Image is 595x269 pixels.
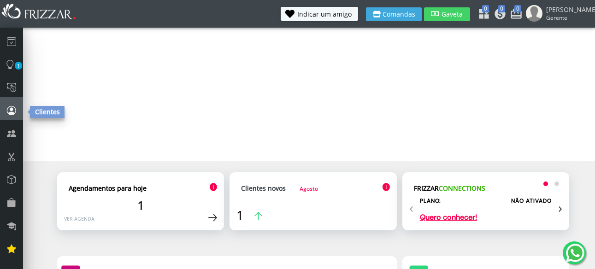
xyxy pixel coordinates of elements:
[236,207,243,223] span: 1
[241,184,286,193] strong: Clientes novos
[241,184,318,193] a: Clientes novosAgosto
[382,183,390,192] img: Ícone de informação
[137,197,144,214] span: 1
[477,7,487,22] a: 0
[281,7,358,21] button: Indicar um amigo
[208,214,217,222] img: Ícone de seta para a direita
[366,7,422,21] button: Comandas
[383,11,415,18] span: Comandas
[441,11,464,18] span: Gaveta
[414,184,485,193] strong: FRIZZAR
[69,184,147,193] strong: Agendamentos para hoje
[297,11,352,18] span: Indicar um amigo
[420,197,442,205] h2: Plano:
[420,214,477,221] a: Quero conhecer!
[498,5,505,12] span: 0
[409,198,413,217] span: Previous
[209,183,217,192] img: Ícone de informação
[494,7,503,22] a: 0
[511,197,552,205] label: NÃO ATIVADO
[526,5,590,23] a: [PERSON_NAME] Gerente
[424,7,470,21] button: Gaveta
[558,198,562,217] span: Next
[254,212,262,220] img: Ícone de seta para a cima
[546,5,588,14] span: [PERSON_NAME]
[510,7,519,22] a: 0
[236,207,262,223] a: 1
[30,106,65,118] div: Clientes
[546,14,588,22] span: Gerente
[482,5,489,12] span: 0
[300,185,318,193] span: Agosto
[15,62,22,70] span: 1
[439,184,485,193] span: CONNECTIONS
[514,5,521,12] span: 0
[564,242,586,264] img: whatsapp.png
[64,216,94,222] a: Ver agenda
